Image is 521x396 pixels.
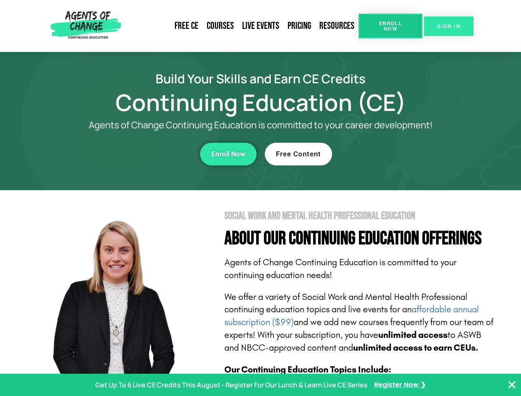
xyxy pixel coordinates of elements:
span: Free Content [276,151,321,158]
a: Register Now ❯ [374,379,426,391]
a: Free Content [265,143,332,165]
a: Live Events [238,16,283,35]
b: Our Continuing Education Topics Include: [224,364,391,375]
h4: About Our Continuing Education Offerings [224,229,496,248]
h2: Build Your Skills and Earn CE Credits [26,73,496,85]
p: Agents of Change Continuing Education is committed to your career development! [59,120,463,130]
a: Free CE [170,16,203,35]
a: Courses [203,16,238,35]
a: Enroll Now [358,14,422,38]
span: Enroll Now [211,151,245,158]
b: unlimited access [378,330,448,340]
h2: Social Work and Mental Health Professional Education [224,211,496,221]
a: SIGN IN [424,16,474,36]
b: unlimited access to earn CEUs. [353,342,479,353]
a: Pricing [283,16,315,35]
a: Resources [315,16,358,35]
p: We offer a variety of Social Work and Mental Health Professional continuing education topics and ... [224,291,496,354]
nav: Menu [124,16,358,35]
button: Close Banner [507,380,517,390]
a: Enroll Now [200,143,257,165]
span: Enroll Now [372,21,409,31]
h1: Continuing Education (CE) [26,93,496,112]
p: Get Up To 6 Live CE Credits This August - Register For Our Lunch & Learn Live CE Series [95,379,368,391]
span: SIGN IN [437,24,460,29]
span: Agents of Change Continuing Education is committed to your continuing education needs! [224,257,457,280]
